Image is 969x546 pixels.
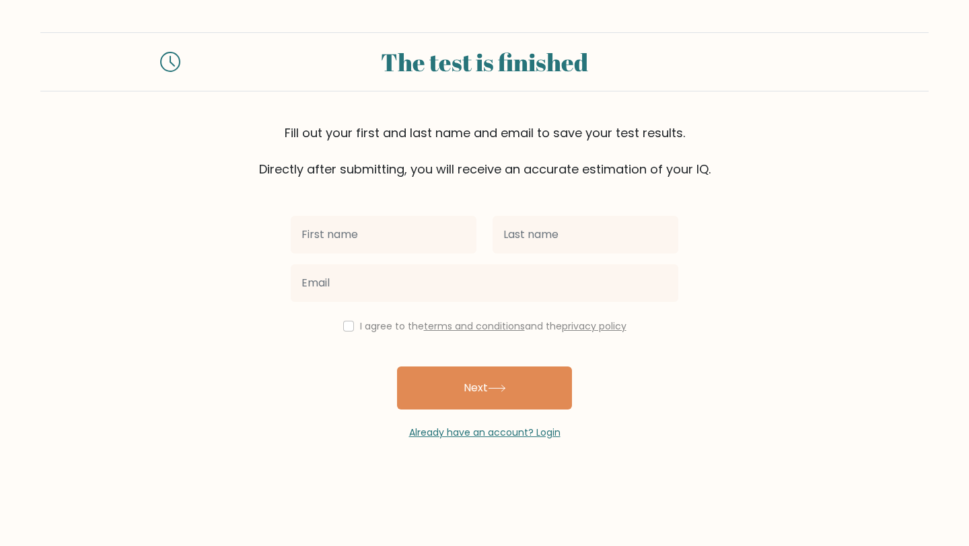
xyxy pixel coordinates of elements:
[291,216,476,253] input: First name
[196,44,773,80] div: The test is finished
[409,426,561,439] a: Already have an account? Login
[493,216,678,253] input: Last name
[40,124,929,178] div: Fill out your first and last name and email to save your test results. Directly after submitting,...
[291,264,678,302] input: Email
[360,319,626,333] label: I agree to the and the
[424,319,525,333] a: terms and conditions
[562,319,626,333] a: privacy policy
[397,366,572,409] button: Next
